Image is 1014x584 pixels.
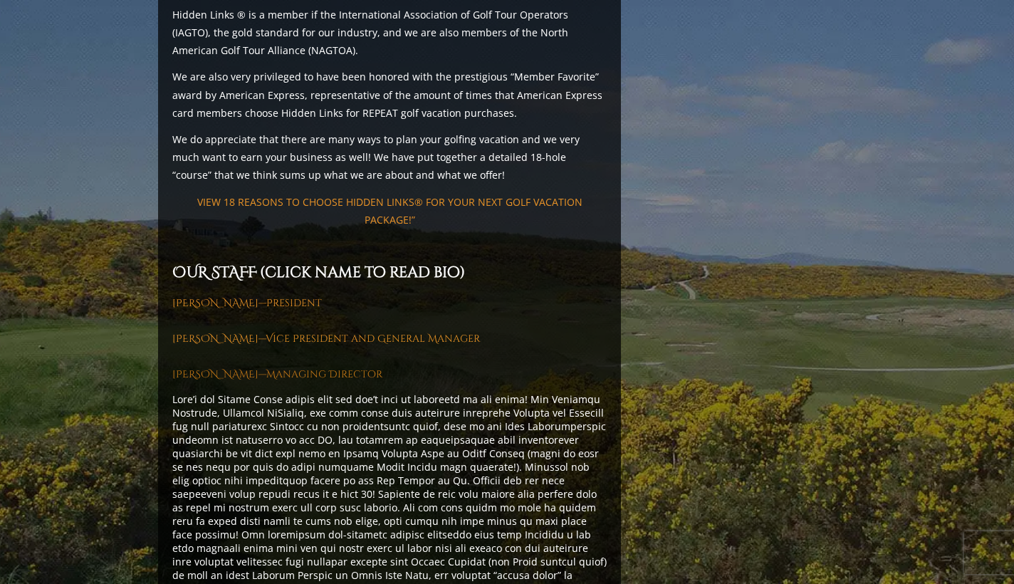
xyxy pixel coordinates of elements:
[172,367,382,381] a: [PERSON_NAME]—Managing Director
[197,195,582,226] a: VIEW 18 REASONS TO CHOOSE HIDDEN LINKS® FOR YOUR NEXT GOLF VACATION PACKAGE!”
[172,261,607,286] h2: OUR STAFF (click name to read bio)
[172,6,607,60] p: Hidden Links ® is a member if the International Association of Golf Tour Operators (IAGTO), the g...
[172,296,322,310] a: [PERSON_NAME]—President
[172,130,607,184] p: We do appreciate that there are many ways to plan your golfing vacation and we very much want to ...
[172,68,607,122] p: We are also very privileged to have been honored with the prestigious “Member Favorite” award by ...
[172,332,480,345] a: [PERSON_NAME]—Vice President and General Manager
